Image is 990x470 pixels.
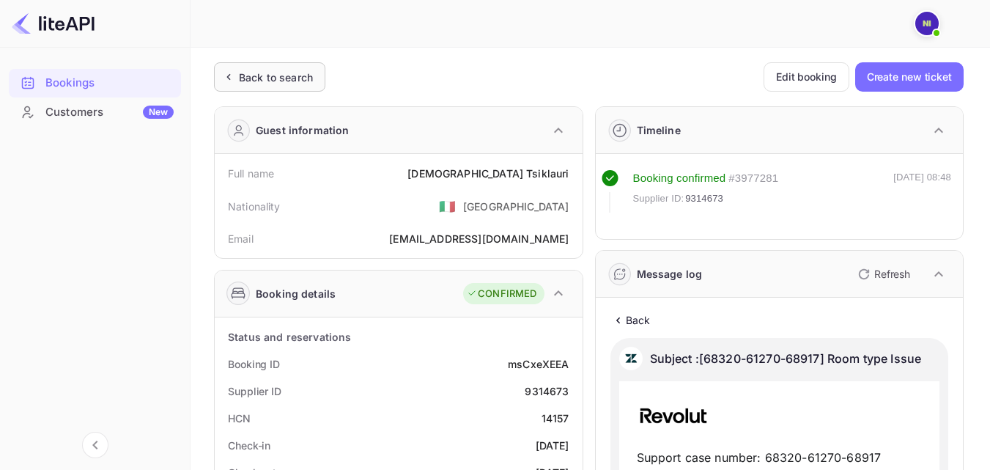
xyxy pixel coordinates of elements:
img: AwvSTEc2VUhQAAAAAElFTkSuQmCC [619,347,643,370]
div: Back to search [239,70,313,85]
div: # 3977281 [728,170,778,187]
button: Edit booking [764,62,849,92]
div: Nationality [228,199,281,214]
div: Guest information [256,122,350,138]
div: [GEOGRAPHIC_DATA] [463,199,569,214]
a: CustomersNew [9,98,181,125]
div: Check-in [228,438,270,453]
div: HCN [228,411,251,426]
button: Create new ticket [855,62,964,92]
div: Supplier ID [228,383,281,399]
div: Status and reservations [228,329,351,345]
p: Refresh [874,266,910,282]
button: Refresh [849,262,916,286]
div: 9314673 [525,383,569,399]
div: Timeline [637,122,681,138]
div: Booking details [256,286,336,301]
div: [DATE] [536,438,569,453]
span: 9314673 [685,191,723,206]
p: Support case number: 68320-61270-68917 [637,450,923,466]
div: Booking confirmed [633,170,726,187]
div: [DATE] 08:48 [893,170,951,213]
div: Email [228,231,254,246]
div: [EMAIL_ADDRESS][DOMAIN_NAME] [389,231,569,246]
div: 14157 [542,411,569,426]
p: Subject : [68320-61270-68917] Room type Issue [650,347,922,370]
div: [DEMOGRAPHIC_DATA] Tsiklauri [407,166,569,181]
div: Booking ID [228,356,280,372]
span: Supplier ID: [633,191,684,206]
div: msCxeXEEA [508,356,569,372]
div: Full name [228,166,274,181]
img: N Ibadah [915,12,939,35]
div: Customers [45,104,174,121]
img: logo-black-with-bg.png [637,405,710,427]
div: CONFIRMED [467,287,536,301]
div: CustomersNew [9,98,181,127]
img: LiteAPI logo [12,12,95,35]
span: United States [439,193,456,219]
p: Back [626,312,651,328]
button: Collapse navigation [82,432,108,458]
a: Bookings [9,69,181,96]
div: Bookings [9,69,181,98]
div: New [143,106,174,119]
div: Bookings [45,75,174,92]
div: Message log [637,266,703,282]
